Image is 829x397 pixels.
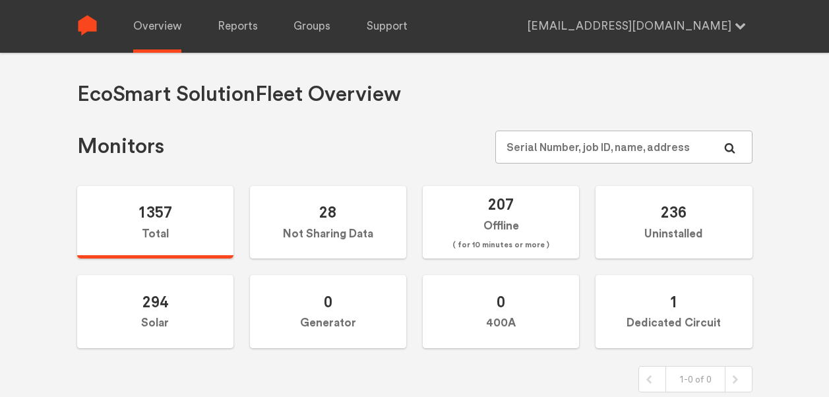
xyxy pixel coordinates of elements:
[250,186,406,259] label: Not Sharing Data
[77,15,98,36] img: Sense Logo
[142,292,168,311] span: 294
[77,186,233,259] label: Total
[596,275,752,348] label: Dedicated Circuit
[324,292,332,311] span: 0
[77,133,164,160] h1: Monitors
[669,292,678,311] span: 1
[423,186,579,259] label: Offline
[452,237,549,253] span: ( for 10 minutes or more )
[497,292,505,311] span: 0
[495,131,752,164] input: Serial Number, job ID, name, address
[77,275,233,348] label: Solar
[319,202,336,222] span: 28
[77,81,401,108] h1: EcoSmart Solution Fleet Overview
[138,202,172,222] span: 1357
[661,202,687,222] span: 236
[665,367,725,392] div: 1-0 of 0
[596,186,752,259] label: Uninstalled
[250,275,406,348] label: Generator
[488,195,514,214] span: 207
[423,275,579,348] label: 400A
